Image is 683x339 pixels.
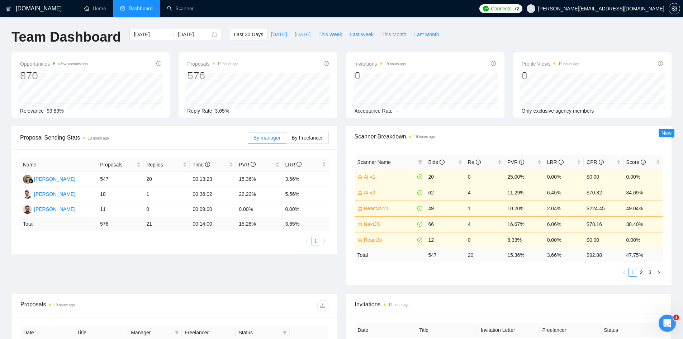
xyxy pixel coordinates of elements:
[584,232,623,248] td: $0.00
[131,329,172,336] span: Manager
[425,248,465,262] td: 547
[303,237,312,245] button: left
[34,175,75,183] div: [PERSON_NAME]
[238,329,279,336] span: Status
[656,270,661,274] span: right
[623,185,663,201] td: 34.69%
[599,160,604,165] span: info-circle
[355,248,426,262] td: Total
[357,159,391,165] span: Scanner Name
[641,160,646,165] span: info-circle
[410,29,443,40] button: Last Month
[355,60,406,68] span: Invitations
[544,201,584,216] td: 2.04%
[23,206,75,212] a: AA[PERSON_NAME]
[504,169,544,185] td: 25.00%
[584,248,623,262] td: $ 92.88
[317,303,328,309] span: download
[425,216,465,232] td: 66
[143,217,190,231] td: 21
[417,206,422,211] span: check-circle
[355,108,393,114] span: Acceptance Rate
[97,187,143,202] td: 18
[167,5,194,11] a: searchScanner
[20,300,174,311] div: Proposals
[522,108,594,114] span: Only exclusive agency members
[236,202,282,217] td: 0.00%
[478,323,540,337] th: Invitation Letter
[540,323,601,337] th: Freelancer
[483,6,489,11] img: upwork-logo.png
[187,108,212,114] span: Reply Rate
[271,30,287,38] span: [DATE]
[637,268,645,276] a: 2
[317,300,328,311] button: download
[305,239,309,243] span: left
[295,30,310,38] span: [DATE]
[23,176,75,182] a: ES[PERSON_NAME]
[23,205,32,214] img: AA
[355,300,663,309] span: Invitations
[120,6,125,11] span: dashboard
[193,162,210,168] span: Time
[34,190,75,198] div: [PERSON_NAME]
[134,30,166,38] input: Start date
[417,174,422,179] span: check-circle
[425,169,465,185] td: 20
[143,202,190,217] td: 0
[417,222,422,227] span: check-circle
[291,135,323,141] span: By Freelancer
[425,185,465,201] td: 62
[6,3,11,15] img: logo
[414,135,435,139] time: 19 hours ago
[267,29,291,40] button: [DATE]
[654,268,663,277] li: Next Page
[11,29,121,46] h1: Team Dashboard
[54,303,75,307] time: 19 hours ago
[522,69,579,83] div: 0
[303,237,312,245] li: Previous Page
[34,205,75,213] div: [PERSON_NAME]
[47,108,63,114] span: 99.89%
[320,237,329,245] button: right
[626,159,646,165] span: Score
[658,61,663,66] span: info-circle
[173,327,180,338] span: filter
[646,268,654,277] li: 3
[355,69,406,83] div: 0
[320,237,329,245] li: Next Page
[389,303,409,307] time: 19 hours ago
[364,173,416,181] a: AI v1
[418,160,422,164] span: filter
[190,172,236,187] td: 00:13:23
[465,185,504,201] td: 4
[156,61,161,66] span: info-circle
[291,29,314,40] button: [DATE]
[190,187,236,202] td: 00:36:02
[584,185,623,201] td: $70.82
[357,206,362,211] span: crown
[623,248,663,262] td: 47.75 %
[88,136,109,140] time: 19 hours ago
[669,6,680,11] a: setting
[23,191,75,197] a: FM[PERSON_NAME]
[314,29,346,40] button: This Week
[544,185,584,201] td: 6.45%
[416,323,478,337] th: Title
[629,268,637,276] a: 1
[253,135,280,141] span: By manager
[143,172,190,187] td: 20
[544,248,584,262] td: 3.66 %
[236,187,282,202] td: 22.22%
[601,323,663,337] th: Status
[97,202,143,217] td: 11
[476,160,481,165] span: info-circle
[385,62,406,66] time: 19 hours ago
[504,185,544,201] td: 11.29%
[28,179,33,184] img: gigradar-bm.png
[20,108,44,114] span: Relevance
[355,323,417,337] th: Date
[84,5,106,11] a: homeHome
[629,268,637,277] li: 1
[544,169,584,185] td: 0.00%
